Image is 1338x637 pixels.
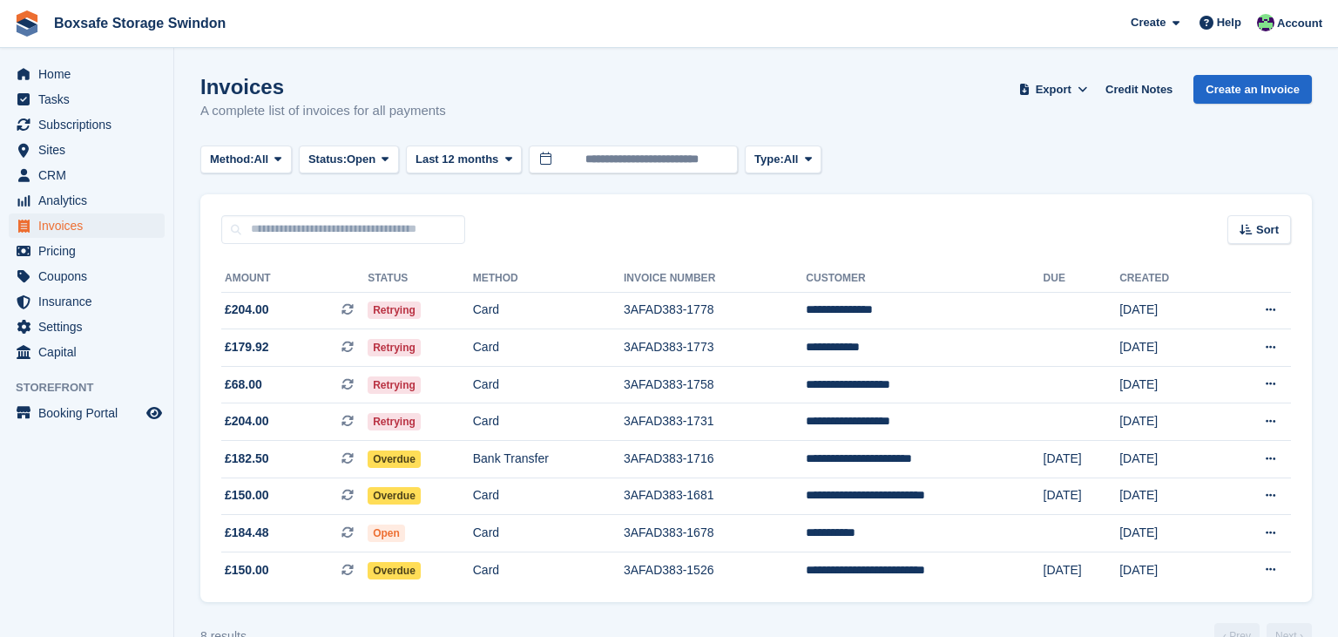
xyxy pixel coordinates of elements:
[754,151,784,168] span: Type:
[299,146,399,174] button: Status: Open
[9,188,165,213] a: menu
[1119,552,1219,588] td: [DATE]
[1044,265,1120,293] th: Due
[225,561,269,579] span: £150.00
[38,289,143,314] span: Insurance
[254,151,269,168] span: All
[1044,552,1120,588] td: [DATE]
[745,146,821,174] button: Type: All
[9,62,165,86] a: menu
[473,366,624,403] td: Card
[368,339,421,356] span: Retrying
[1036,81,1071,98] span: Export
[38,401,143,425] span: Booking Portal
[38,163,143,187] span: CRM
[38,213,143,238] span: Invoices
[473,515,624,552] td: Card
[624,292,806,329] td: 3AFAD383-1778
[47,9,233,37] a: Boxsafe Storage Swindon
[1256,221,1279,239] span: Sort
[200,75,446,98] h1: Invoices
[38,340,143,364] span: Capital
[1119,441,1219,478] td: [DATE]
[9,112,165,137] a: menu
[14,10,40,37] img: stora-icon-8386f47178a22dfd0bd8f6a31ec36ba5ce8667c1dd55bd0f319d3a0aa187defe.svg
[225,524,269,542] span: £184.48
[9,163,165,187] a: menu
[1131,14,1166,31] span: Create
[38,138,143,162] span: Sites
[9,213,165,238] a: menu
[1119,515,1219,552] td: [DATE]
[784,151,799,168] span: All
[38,188,143,213] span: Analytics
[368,302,421,319] span: Retrying
[368,562,421,579] span: Overdue
[368,413,421,430] span: Retrying
[38,112,143,137] span: Subscriptions
[1119,329,1219,367] td: [DATE]
[624,329,806,367] td: 3AFAD383-1773
[624,265,806,293] th: Invoice Number
[9,87,165,112] a: menu
[624,552,806,588] td: 3AFAD383-1526
[473,441,624,478] td: Bank Transfer
[1044,441,1120,478] td: [DATE]
[38,62,143,86] span: Home
[9,289,165,314] a: menu
[1119,366,1219,403] td: [DATE]
[1015,75,1091,104] button: Export
[9,138,165,162] a: menu
[473,265,624,293] th: Method
[1119,265,1219,293] th: Created
[225,376,262,394] span: £68.00
[624,515,806,552] td: 3AFAD383-1678
[368,265,473,293] th: Status
[225,412,269,430] span: £204.00
[624,403,806,441] td: 3AFAD383-1731
[225,301,269,319] span: £204.00
[9,315,165,339] a: menu
[1277,15,1322,32] span: Account
[38,239,143,263] span: Pricing
[1119,403,1219,441] td: [DATE]
[1119,478,1219,515] td: [DATE]
[473,292,624,329] td: Card
[473,552,624,588] td: Card
[210,151,254,168] span: Method:
[1217,14,1241,31] span: Help
[1044,478,1120,515] td: [DATE]
[473,478,624,515] td: Card
[806,265,1043,293] th: Customer
[225,450,269,468] span: £182.50
[9,239,165,263] a: menu
[368,487,421,505] span: Overdue
[1193,75,1312,104] a: Create an Invoice
[225,486,269,505] span: £150.00
[473,329,624,367] td: Card
[406,146,522,174] button: Last 12 months
[368,376,421,394] span: Retrying
[38,87,143,112] span: Tasks
[1257,14,1274,31] img: Kim Virabi
[38,264,143,288] span: Coupons
[368,451,421,468] span: Overdue
[624,441,806,478] td: 3AFAD383-1716
[9,340,165,364] a: menu
[1119,292,1219,329] td: [DATE]
[1098,75,1179,104] a: Credit Notes
[9,264,165,288] a: menu
[624,478,806,515] td: 3AFAD383-1681
[200,146,292,174] button: Method: All
[225,338,269,356] span: £179.92
[200,101,446,121] p: A complete list of invoices for all payments
[473,403,624,441] td: Card
[144,403,165,424] a: Preview store
[308,151,347,168] span: Status:
[416,151,498,168] span: Last 12 months
[221,265,368,293] th: Amount
[347,151,375,168] span: Open
[16,379,173,396] span: Storefront
[368,525,405,542] span: Open
[624,366,806,403] td: 3AFAD383-1758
